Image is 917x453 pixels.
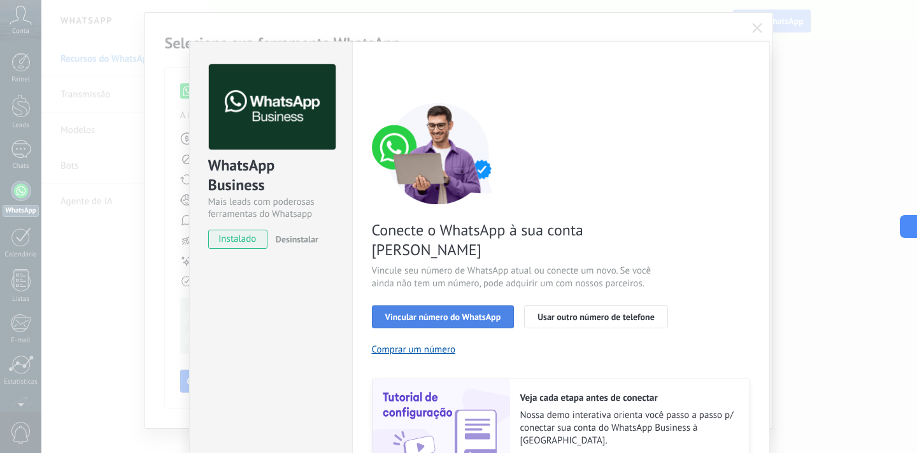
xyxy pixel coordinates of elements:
span: instalado [209,230,267,249]
button: Comprar um número [372,344,456,356]
span: Vincule seu número de WhatsApp atual ou conecte um novo. Se você ainda não tem um número, pode ad... [372,265,675,290]
h2: Veja cada etapa antes de conectar [520,392,737,404]
img: logo_main.png [209,64,336,150]
div: WhatsApp Business [208,155,334,196]
span: Conecte o WhatsApp à sua conta [PERSON_NAME] [372,220,675,260]
span: Nossa demo interativa orienta você passo a passo p/ conectar sua conta do WhatsApp Business à [GE... [520,409,737,447]
div: Mais leads com poderosas ferramentas do Whatsapp [208,196,334,220]
button: Usar outro número de telefone [524,305,668,328]
span: Vincular número do WhatsApp [385,312,501,321]
button: Desinstalar [271,230,318,249]
span: Usar outro número de telefone [537,312,655,321]
button: Vincular número do WhatsApp [372,305,515,328]
img: connect number [372,102,506,204]
span: Desinstalar [276,233,318,245]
